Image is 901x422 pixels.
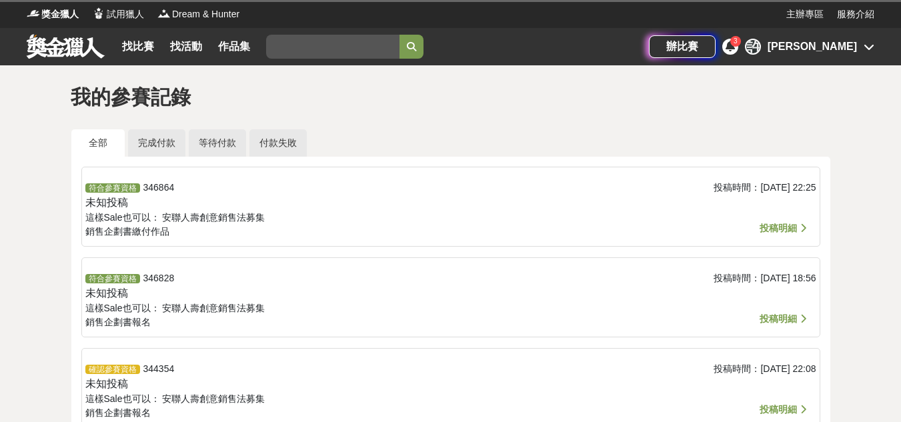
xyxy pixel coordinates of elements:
a: 主辦專區 [786,7,824,21]
a: 全部 [71,129,125,157]
h1: 我的參賽記錄 [71,85,831,109]
span: 這樣Sale也可以： 安聯人壽創意銷售法募集 [85,212,265,223]
a: 付款失敗 [249,129,307,157]
a: 找比賽 [117,37,159,56]
span: 投稿明細 [760,313,797,324]
span: 報名 [132,407,151,418]
a: 找活動 [165,37,207,56]
span: 確認參賽資格 [85,365,140,374]
span: 銷售企劃書 [85,407,132,418]
a: 辦比賽 [649,35,716,58]
span: 346864 [143,182,175,193]
a: Logo試用獵人 [92,7,144,21]
a: LogoDream & Hunter [157,7,239,21]
span: 這樣Sale也可以： 安聯人壽創意銷售法募集 [85,393,265,404]
span: 未知投稿 [85,197,128,208]
span: 投稿明細 [760,223,797,233]
span: 未知投稿 [85,378,128,389]
span: 投稿明細 [760,404,797,415]
span: 這樣Sale也可以： 安聯人壽創意銷售法募集 [85,303,265,313]
span: 符合參賽資格 [85,183,140,193]
div: [PERSON_NAME] [768,39,857,55]
span: Dream & Hunter [172,7,239,21]
a: Logo獎金獵人 [27,7,79,21]
span: 未知投稿 [85,287,128,299]
span: 投稿時間： [DATE] 22:25 [714,182,816,193]
span: 投稿時間： [DATE] 18:56 [714,273,816,283]
span: 繳付作品 [132,226,169,237]
span: 獎金獵人 [41,7,79,21]
a: 服務介紹 [837,7,874,21]
img: Logo [157,7,171,20]
a: 等待付款 [189,129,246,157]
span: 3 [734,37,738,45]
img: Logo [27,7,40,20]
a: 完成付款 [128,129,185,157]
div: 許 [745,39,761,55]
span: 銷售企劃書 [85,226,132,237]
span: 試用獵人 [107,7,144,21]
span: 投稿時間： [DATE] 22:08 [714,363,816,374]
a: 作品集 [213,37,255,56]
span: 346828 [143,273,175,283]
span: 銷售企劃書 [85,317,132,327]
span: 報名 [132,317,151,327]
img: Logo [92,7,105,20]
span: 344354 [143,363,175,374]
span: 符合參賽資格 [85,274,140,283]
